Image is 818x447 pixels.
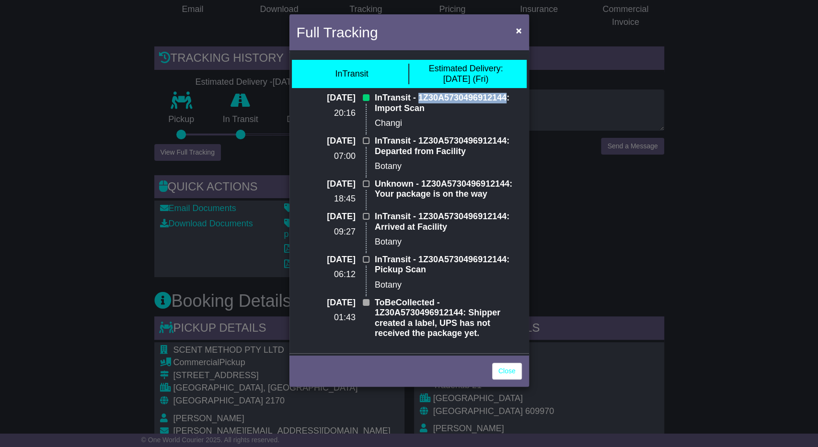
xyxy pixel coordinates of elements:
p: InTransit - 1Z30A5730496912144: Pickup Scan [375,255,522,275]
p: Botany [375,280,522,291]
p: [DATE] [297,212,356,222]
p: InTransit - 1Z30A5730496912144: Arrived at Facility [375,212,522,232]
p: 07:00 [297,151,356,162]
h4: Full Tracking [297,22,378,43]
p: InTransit - 1Z30A5730496912144: Departed from Facility [375,136,522,156]
p: Unknown - 1Z30A5730496912144: Your package is on the way [375,179,522,200]
p: ToBeCollected - 1Z30A5730496912144: Shipper created a label, UPS has not received the package yet. [375,298,522,339]
p: Changi [375,118,522,129]
a: Close [492,363,522,380]
div: [DATE] (Fri) [428,64,503,84]
p: [DATE] [297,255,356,265]
p: 18:45 [297,194,356,204]
p: 09:27 [297,227,356,237]
span: Estimated Delivery: [428,64,503,73]
span: × [516,25,521,36]
p: 01:43 [297,313,356,323]
p: [DATE] [297,93,356,103]
div: InTransit [335,69,368,79]
p: [DATE] [297,298,356,308]
p: 20:16 [297,108,356,119]
p: 06:12 [297,269,356,280]
p: [DATE] [297,179,356,190]
p: Botany [375,237,522,247]
p: InTransit - 1Z30A5730496912144: Import Scan [375,93,522,113]
button: Close [511,21,526,40]
p: Botany [375,161,522,172]
p: [DATE] [297,136,356,146]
